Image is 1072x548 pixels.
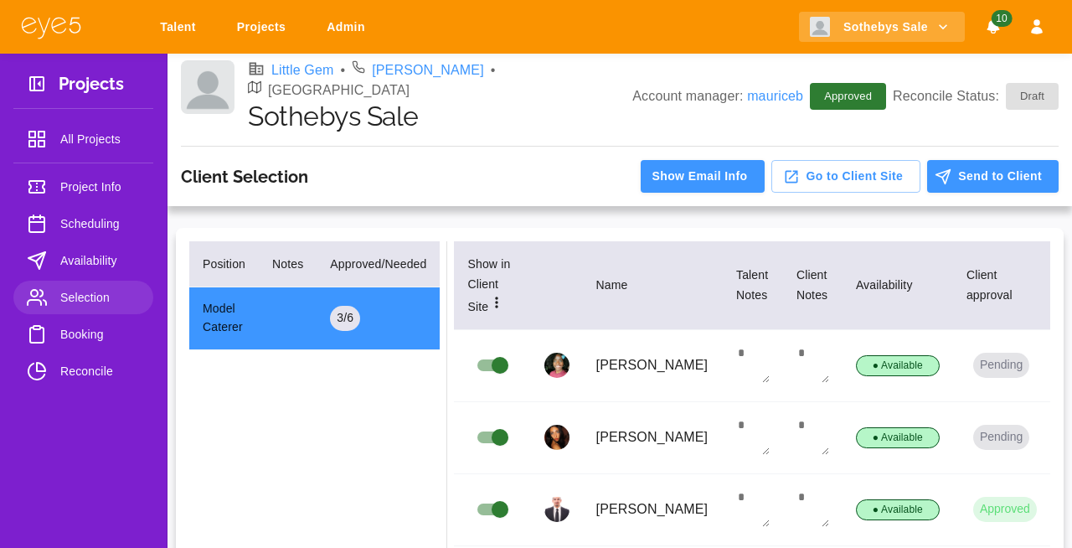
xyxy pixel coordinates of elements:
a: Project Info [13,170,153,204]
span: Project Info [60,177,140,197]
h3: Client Selection [181,167,308,187]
span: Scheduling [60,214,140,234]
p: Reconcile Status: [893,83,1059,110]
p: [PERSON_NAME] [596,499,709,520]
h1: Sothebys Sale [248,101,632,132]
th: Client approval [953,241,1050,330]
div: ● Available [856,355,940,376]
button: Sothebys Sale [799,12,965,43]
th: Name [583,241,723,330]
span: Reconcile [60,361,140,381]
a: Reconcile [13,354,153,388]
button: Pending [973,353,1029,378]
button: Show Email Info [641,160,764,193]
img: profile_picture [544,425,569,450]
th: Approved/Needed [317,241,440,287]
button: Go to Client Site [771,160,921,193]
span: Selection [60,287,140,308]
img: eye5 [20,15,82,39]
a: Little Gem [271,60,333,80]
a: [PERSON_NAME] [372,60,484,80]
a: Booking [13,318,153,351]
th: Client Notes [783,241,843,330]
div: 3 / 6 [330,306,360,331]
a: Admin [316,12,382,43]
p: [PERSON_NAME] [596,355,709,375]
p: Account manager: [632,86,803,106]
button: Notifications [978,12,1008,43]
div: ● Available [856,499,940,520]
img: Client logo [181,60,234,114]
p: [PERSON_NAME] [596,427,709,447]
a: Availability [13,244,153,277]
button: Pending [973,425,1029,450]
a: Talent [149,12,213,43]
h3: Projects [59,74,124,100]
a: Scheduling [13,207,153,240]
th: Talent Notes [723,241,783,330]
th: Availability [843,241,953,330]
span: 10 [991,10,1012,27]
span: Draft [1010,88,1054,105]
li: • [491,60,496,80]
a: Projects [226,12,302,43]
a: mauriceb [747,89,803,103]
td: Model Caterer [189,287,259,349]
span: Booking [60,324,140,344]
span: Approved [814,88,882,105]
p: [GEOGRAPHIC_DATA] [268,80,410,101]
button: Send to Client [927,160,1059,193]
img: Client logo [810,17,830,37]
img: profile_picture [544,497,569,522]
span: All Projects [60,129,140,149]
th: Show in Client Site [454,241,530,330]
th: Notes [259,241,317,287]
a: Selection [13,281,153,314]
div: ● Available [856,427,940,448]
li: • [340,60,345,80]
a: All Projects [13,122,153,156]
span: Availability [60,251,140,271]
img: profile_picture [544,353,569,378]
button: Approved [973,497,1037,522]
th: Position [189,241,259,287]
